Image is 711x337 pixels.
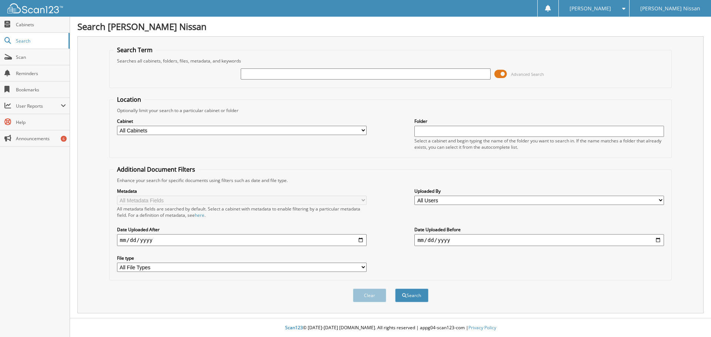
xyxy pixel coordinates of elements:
label: Date Uploaded After [117,226,367,233]
div: Searches all cabinets, folders, files, metadata, and keywords [113,58,668,64]
span: [PERSON_NAME] [570,6,611,11]
span: Cabinets [16,21,66,28]
label: Cabinet [117,118,367,124]
legend: Location [113,95,145,104]
span: User Reports [16,103,61,109]
span: Help [16,119,66,125]
span: Scan [16,54,66,60]
span: Reminders [16,70,66,77]
button: Search [395,289,428,302]
input: end [414,234,664,246]
span: Announcements [16,135,66,142]
span: Advanced Search [511,71,544,77]
div: Optionally limit your search to a particular cabinet or folder [113,107,668,114]
a: here [195,212,204,218]
img: scan123-logo-white.svg [7,3,63,13]
legend: Search Term [113,46,156,54]
span: Bookmarks [16,87,66,93]
label: Uploaded By [414,188,664,194]
div: 6 [61,136,67,142]
a: Privacy Policy [468,324,496,331]
div: All metadata fields are searched by default. Select a cabinet with metadata to enable filtering b... [117,206,367,218]
span: [PERSON_NAME] Nissan [640,6,700,11]
span: Search [16,38,65,44]
label: Date Uploaded Before [414,226,664,233]
div: Enhance your search for specific documents using filters such as date and file type. [113,177,668,183]
label: Folder [414,118,664,124]
label: Metadata [117,188,367,194]
input: start [117,234,367,246]
legend: Additional Document Filters [113,165,199,173]
div: Select a cabinet and begin typing the name of the folder you want to search in. If the name match... [414,138,664,150]
button: Clear [353,289,386,302]
span: Scan123 [285,324,303,331]
h1: Search [PERSON_NAME] Nissan [77,20,704,33]
label: File type [117,255,367,261]
div: © [DATE]-[DATE] [DOMAIN_NAME]. All rights reserved | appg04-scan123-com | [70,319,711,337]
